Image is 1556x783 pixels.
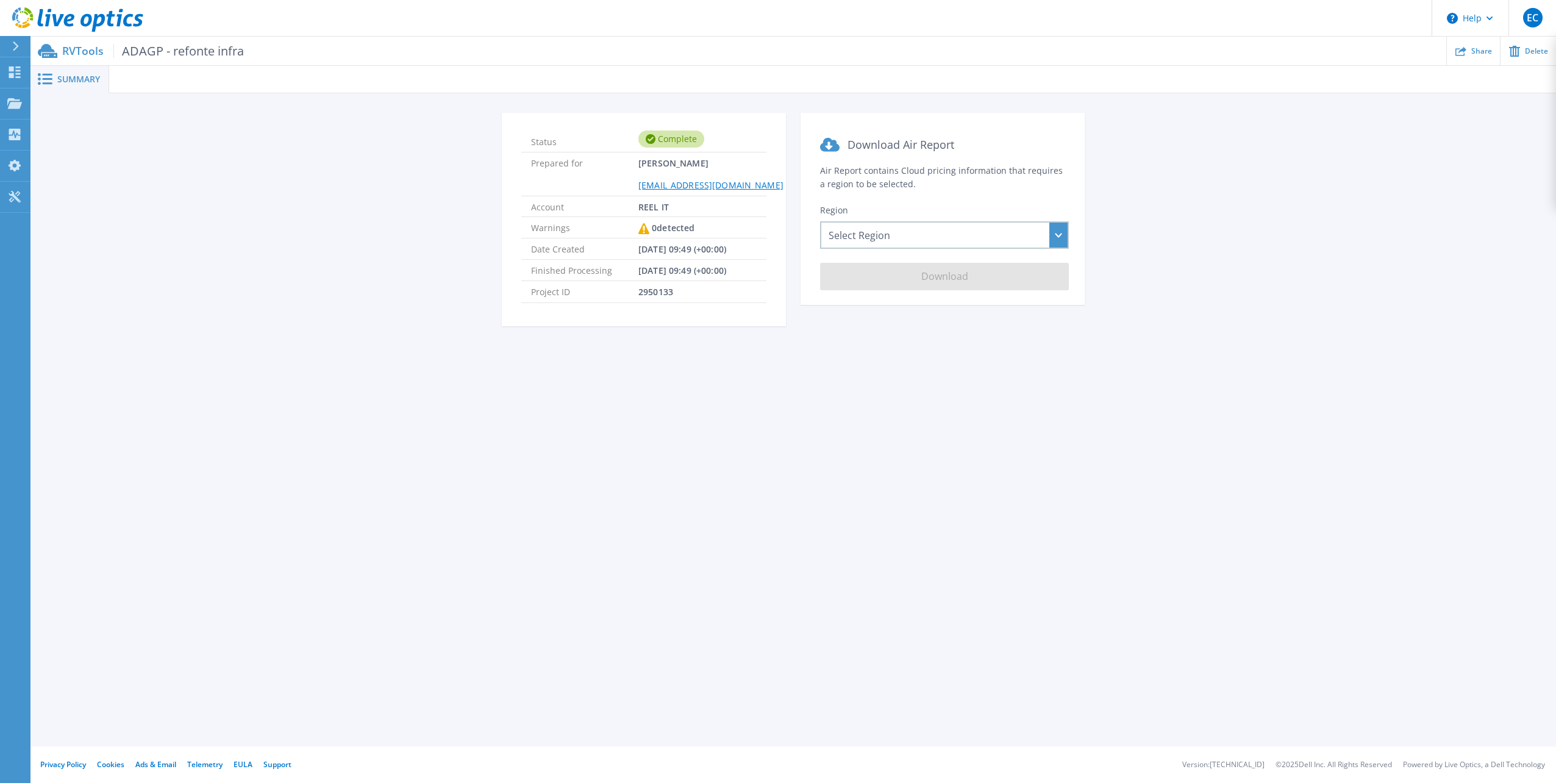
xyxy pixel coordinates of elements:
[40,759,86,770] a: Privacy Policy
[638,152,783,195] span: [PERSON_NAME]
[1182,761,1265,769] li: Version: [TECHNICAL_ID]
[531,217,638,238] span: Warnings
[531,238,638,259] span: Date Created
[62,44,244,58] p: RVTools
[638,217,694,239] div: 0 detected
[57,75,100,84] span: Summary
[820,263,1069,290] button: Download
[1525,48,1548,55] span: Delete
[187,759,223,770] a: Telemetry
[1403,761,1545,769] li: Powered by Live Optics, a Dell Technology
[820,165,1063,190] span: Air Report contains Cloud pricing information that requires a region to be selected.
[531,281,638,302] span: Project ID
[638,238,726,259] span: [DATE] 09:49 (+00:00)
[848,137,954,152] span: Download Air Report
[820,221,1069,249] div: Select Region
[97,759,124,770] a: Cookies
[820,204,848,216] span: Region
[531,260,638,281] span: Finished Processing
[638,179,783,191] a: [EMAIL_ADDRESS][DOMAIN_NAME]
[638,281,673,302] span: 2950133
[1471,48,1492,55] span: Share
[263,759,291,770] a: Support
[531,152,638,195] span: Prepared for
[531,196,638,216] span: Account
[638,260,726,281] span: [DATE] 09:49 (+00:00)
[638,130,704,148] div: Complete
[531,131,638,147] span: Status
[234,759,252,770] a: EULA
[638,196,669,216] span: REEL IT
[1527,13,1538,23] span: EC
[113,44,244,58] span: ADAGP - refonte infra
[1276,761,1392,769] li: © 2025 Dell Inc. All Rights Reserved
[135,759,176,770] a: Ads & Email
